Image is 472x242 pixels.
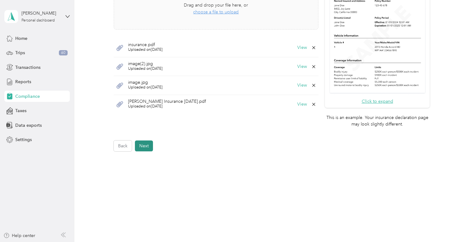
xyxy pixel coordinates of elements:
[184,2,248,8] span: Drag and drop your file here, or
[325,114,430,127] p: This is an example. Your insurance declaration page may look slightly different.
[128,43,163,47] span: insurance.pdf
[15,93,40,100] span: Compliance
[437,207,472,242] iframe: Everlance-gr Chat Button Frame
[297,64,307,69] button: View
[135,140,153,151] button: Next
[15,50,25,56] span: Trips
[15,107,26,114] span: Taxes
[114,140,132,151] button: Back
[297,83,307,88] button: View
[128,80,163,85] span: image.jpg
[128,85,163,90] span: Uploaded on [DATE]
[297,45,307,50] button: View
[15,136,32,143] span: Settings
[193,9,239,15] span: choose a file to upload
[297,102,307,107] button: View
[128,47,163,53] span: Uploaded on [DATE]
[128,62,163,66] span: image(2).jpg
[3,232,35,239] button: Help center
[21,19,55,22] div: Personal dashboard
[59,50,68,56] span: 60
[128,104,206,109] span: Uploaded on [DATE]
[15,78,31,85] span: Reports
[128,66,163,72] span: Uploaded on [DATE]
[21,10,60,17] div: [PERSON_NAME]
[15,64,41,71] span: Transactions
[362,98,393,105] button: Click to expand
[128,99,206,104] span: [PERSON_NAME] Insurance [DATE].pdf
[15,122,42,129] span: Data exports
[15,35,27,42] span: Home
